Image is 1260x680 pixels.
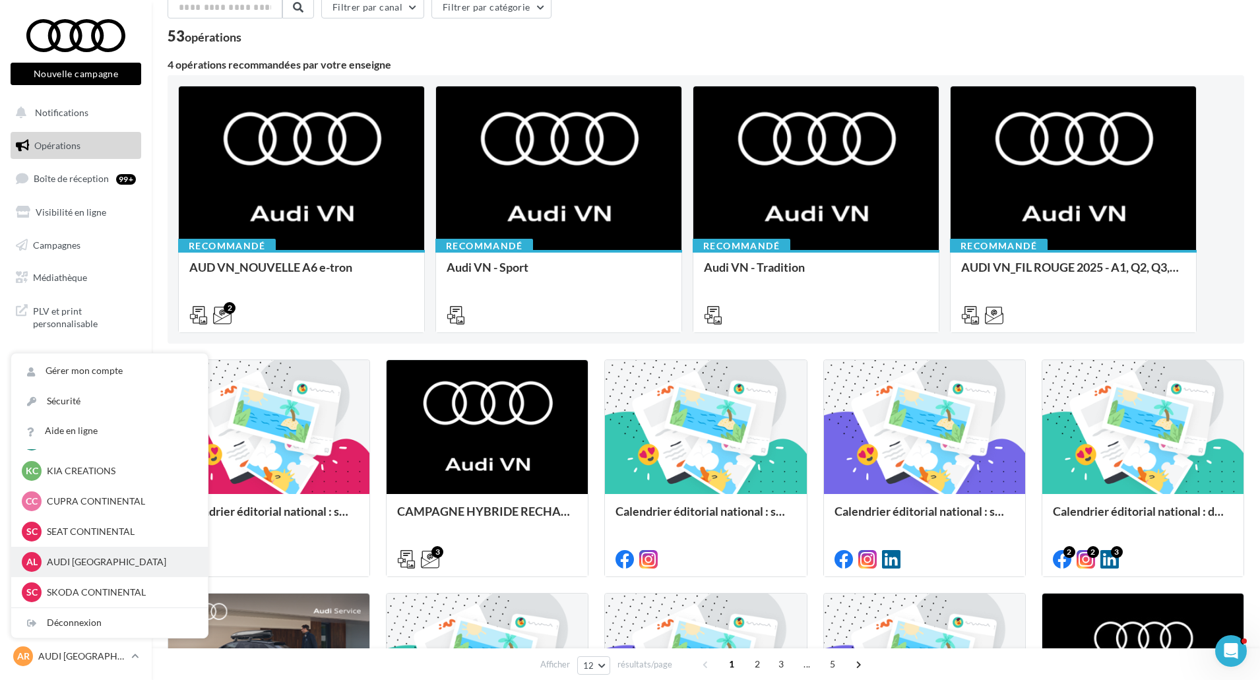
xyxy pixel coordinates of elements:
[447,261,671,287] div: Audi VN - Sport
[8,164,144,193] a: Boîte de réception99+
[8,99,139,127] button: Notifications
[33,272,87,283] span: Médiathèque
[11,386,208,416] a: Sécurité
[693,239,790,253] div: Recommandé
[38,650,126,663] p: AUDI [GEOGRAPHIC_DATA]
[577,656,611,675] button: 12
[47,464,192,478] p: KIA CREATIONS
[168,29,241,44] div: 53
[1087,546,1099,558] div: 2
[835,505,1015,531] div: Calendrier éditorial national : semaine du 08.09 au 14.09
[431,546,443,558] div: 3
[1111,546,1123,558] div: 3
[11,608,208,638] div: Déconnexion
[116,174,136,185] div: 99+
[189,261,414,287] div: AUD VN_NOUVELLE A6 e-tron
[11,416,208,446] a: Aide en ligne
[1215,635,1247,667] iframe: Intercom live chat
[796,654,817,675] span: ...
[397,505,577,531] div: CAMPAGNE HYBRIDE RECHARGEABLE
[771,654,792,675] span: 3
[35,107,88,118] span: Notifications
[47,525,192,538] p: SEAT CONTINENTAL
[747,654,768,675] span: 2
[540,658,570,671] span: Afficher
[26,525,38,538] span: SC
[704,261,928,287] div: Audi VN - Tradition
[179,505,359,531] div: Calendrier éditorial national : semaine du 22.09 au 28.09
[8,232,144,259] a: Campagnes
[1063,546,1075,558] div: 2
[26,586,38,599] span: SC
[721,654,742,675] span: 1
[47,555,192,569] p: AUDI [GEOGRAPHIC_DATA]
[224,302,236,314] div: 2
[36,206,106,218] span: Visibilité en ligne
[8,297,144,336] a: PLV et print personnalisable
[8,132,144,160] a: Opérations
[8,264,144,292] a: Médiathèque
[8,199,144,226] a: Visibilité en ligne
[617,658,672,671] span: résultats/page
[178,239,276,253] div: Recommandé
[33,302,136,330] span: PLV et print personnalisable
[822,654,843,675] span: 5
[11,356,208,386] a: Gérer mon compte
[47,586,192,599] p: SKODA CONTINENTAL
[26,464,38,478] span: KC
[34,140,80,151] span: Opérations
[47,495,192,508] p: CUPRA CONTINENTAL
[615,505,796,531] div: Calendrier éditorial national : semaine du 15.09 au 21.09
[185,31,241,43] div: opérations
[33,239,80,250] span: Campagnes
[11,644,141,669] a: AR AUDI [GEOGRAPHIC_DATA]
[583,660,594,671] span: 12
[17,650,30,663] span: AR
[26,495,38,508] span: CC
[950,239,1048,253] div: Recommandé
[26,555,38,569] span: AL
[11,63,141,85] button: Nouvelle campagne
[168,59,1244,70] div: 4 opérations recommandées par votre enseigne
[961,261,1185,287] div: AUDI VN_FIL ROUGE 2025 - A1, Q2, Q3, Q5 et Q4 e-tron
[1053,505,1233,531] div: Calendrier éditorial national : du 02.09 au 15.09
[435,239,533,253] div: Recommandé
[34,173,109,184] span: Boîte de réception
